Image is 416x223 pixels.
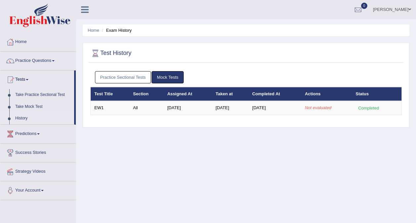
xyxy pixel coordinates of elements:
[0,125,76,141] a: Predictions
[0,33,76,49] a: Home
[212,101,249,115] td: [DATE]
[352,87,402,101] th: Status
[88,28,99,33] a: Home
[361,3,368,9] span: 0
[0,181,76,198] a: Your Account
[152,71,184,83] a: Mock Tests
[163,87,212,101] th: Assigned At
[12,89,74,101] a: Take Practice Sectional Test
[305,105,331,110] em: Not evaluated
[100,27,132,33] li: Exam History
[0,162,76,179] a: Strategy Videos
[249,87,301,101] th: Completed At
[163,101,212,115] td: [DATE]
[129,87,163,101] th: Section
[356,105,382,111] div: Completed
[0,70,74,87] a: Tests
[212,87,249,101] th: Taken at
[0,144,76,160] a: Success Stories
[301,87,352,101] th: Actions
[129,101,163,115] td: All
[90,48,131,58] h2: Test History
[95,71,151,83] a: Practice Sectional Tests
[12,101,74,113] a: Take Mock Test
[91,87,130,101] th: Test Title
[91,101,130,115] td: EW1
[12,112,74,124] a: History
[0,52,76,68] a: Practice Questions
[249,101,301,115] td: [DATE]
